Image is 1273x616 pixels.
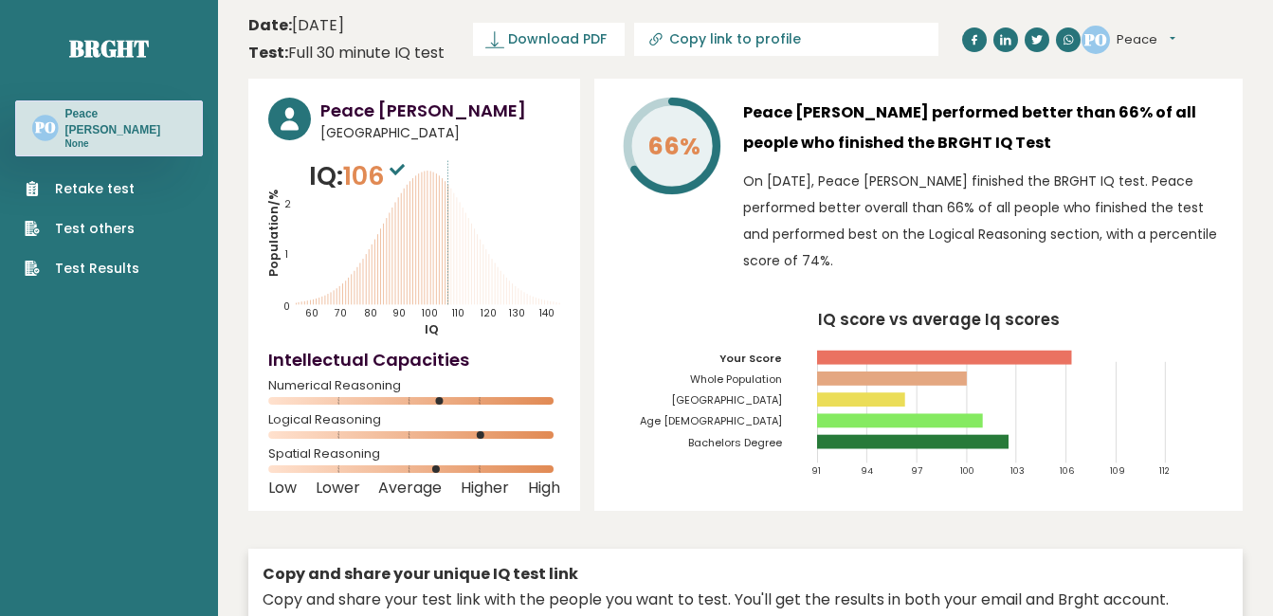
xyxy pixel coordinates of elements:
tspan: Population/% [265,190,282,277]
tspan: 106 [1060,464,1074,477]
tspan: 94 [861,464,873,477]
p: None [65,137,186,151]
span: Download PDF [508,29,607,49]
tspan: 70 [335,306,347,320]
tspan: IQ [424,320,438,336]
b: Test: [248,42,288,63]
a: Download PDF [473,23,625,56]
text: PO [1083,27,1107,49]
span: Low [268,484,297,492]
h3: Peace [PERSON_NAME] performed better than 66% of all people who finished the BRGHT IQ Test [743,98,1223,158]
tspan: 66% [646,130,700,163]
tspan: 1 [285,247,288,262]
div: Copy and share your unique IQ test link [263,563,1228,586]
tspan: 120 [481,306,497,320]
span: Spatial Reasoning [268,450,560,458]
span: Higher [461,484,509,492]
tspan: Age [DEMOGRAPHIC_DATA] [640,414,782,429]
span: Logical Reasoning [268,416,560,424]
tspan: 80 [364,306,377,320]
a: Test others [25,219,139,239]
a: Retake test [25,179,139,199]
button: Peace [1117,30,1175,49]
p: IQ: [309,157,409,195]
tspan: 100 [960,464,974,477]
div: Full 30 minute IQ test [248,42,445,64]
span: High [528,484,560,492]
tspan: 100 [422,306,438,320]
tspan: 109 [1109,464,1124,477]
tspan: 130 [509,306,525,320]
tspan: Your Score [719,351,782,366]
span: Lower [316,484,360,492]
p: On [DATE], Peace [PERSON_NAME] finished the BRGHT IQ test. Peace performed better overall than 66... [743,168,1223,274]
tspan: 140 [538,306,554,320]
span: 106 [343,158,409,193]
tspan: 2 [284,197,291,211]
tspan: IQ score vs average Iq scores [818,308,1060,331]
tspan: [GEOGRAPHIC_DATA] [671,392,782,408]
time: [DATE] [248,14,344,37]
span: Average [378,484,442,492]
tspan: 110 [452,306,464,320]
h4: Intellectual Capacities [268,347,560,372]
span: [GEOGRAPHIC_DATA] [320,123,560,143]
h3: Peace [PERSON_NAME] [65,106,186,137]
tspan: 60 [305,306,318,320]
a: Test Results [25,259,139,279]
tspan: 112 [1159,464,1170,477]
tspan: 91 [810,464,820,477]
div: Copy and share your test link with the people you want to test. You'll get the results in both yo... [263,589,1228,611]
tspan: 90 [392,306,406,320]
h3: Peace [PERSON_NAME] [320,98,560,123]
tspan: 103 [1009,464,1024,477]
tspan: Bachelors Degree [688,435,782,450]
tspan: 97 [910,464,921,477]
b: Date: [248,14,292,36]
tspan: 0 [283,299,290,313]
tspan: Whole Population [690,371,782,387]
a: Brght [69,33,149,63]
text: PO [34,118,56,138]
span: Numerical Reasoning [268,382,560,390]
